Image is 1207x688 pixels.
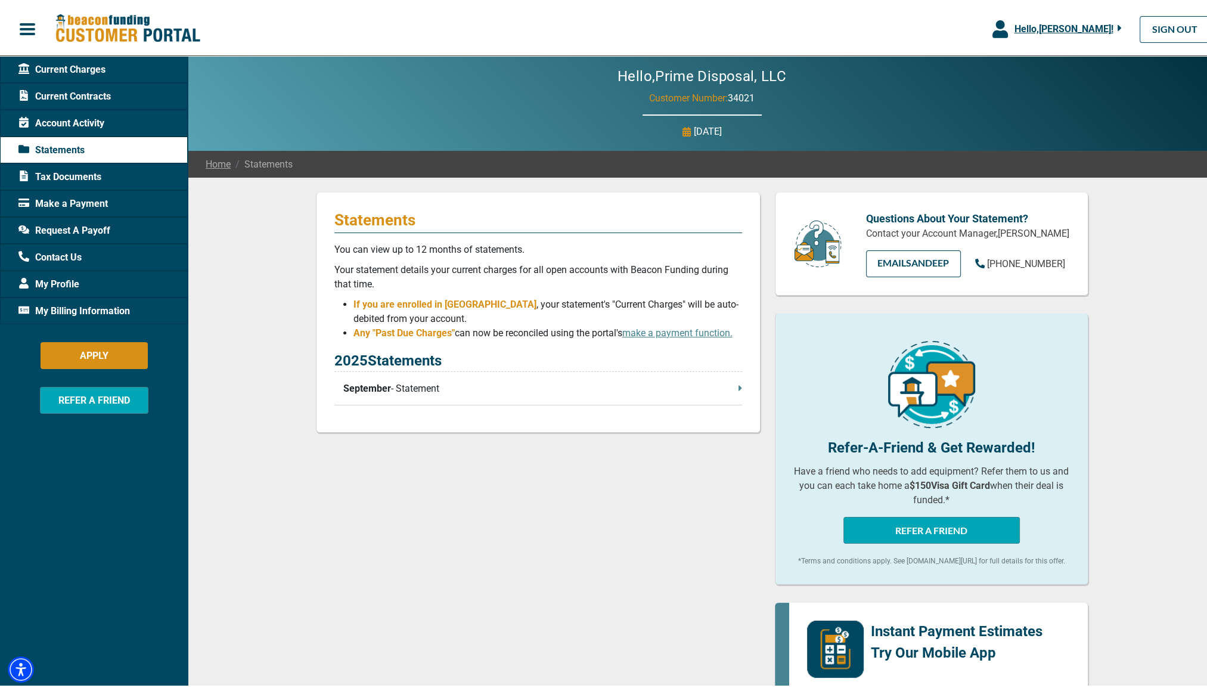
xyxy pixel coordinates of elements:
p: Questions About Your Statement? [866,208,1070,224]
span: Account Activity [18,114,104,128]
span: Customer Number: [649,90,728,101]
p: Instant Payment Estimates [871,618,1042,640]
a: [PHONE_NUMBER] [975,255,1065,269]
span: Statements [231,155,293,169]
p: Refer-A-Friend & Get Rewarded! [793,435,1070,456]
p: Have a friend who needs to add equipment? Refer them to us and you can each take home a when thei... [793,462,1070,505]
p: Your statement details your current charges for all open accounts with Beacon Funding during that... [334,261,742,289]
button: REFER A FRIEND [40,385,148,411]
p: - Statement [343,379,742,393]
span: If you are enrolled in [GEOGRAPHIC_DATA] [353,296,536,308]
span: , your statement's "Current Charges" will be auto-debited from your account. [353,296,739,322]
span: [PHONE_NUMBER] [987,256,1065,267]
button: APPLY [41,340,148,367]
a: EMAILSandeep [866,248,961,275]
h2: Hello, Prime Disposal, LLC [582,66,822,83]
img: mobile-app-logo.png [807,618,864,675]
p: Contact your Account Manager, [PERSON_NAME] [866,224,1070,238]
a: make a payment function. [622,325,733,336]
img: refer-a-friend-icon.png [888,339,975,426]
p: *Terms and conditions apply. See [DOMAIN_NAME][URL] for full details for this offer. [793,553,1070,564]
span: Contact Us [18,248,82,262]
span: Statements [18,141,85,155]
p: Try Our Mobile App [871,640,1042,661]
p: You can view up to 12 months of statements. [334,240,742,255]
span: Tax Documents [18,168,101,182]
p: Statements [334,208,742,227]
div: Accessibility Menu [8,654,34,680]
span: My Billing Information [18,302,130,316]
img: Beacon Funding Customer Portal Logo [55,11,200,42]
span: Request A Payoff [18,221,110,235]
p: 2025 Statements [334,348,742,370]
a: Home [206,155,231,169]
span: Make a Payment [18,194,108,209]
b: $150 Visa Gift Card [910,478,990,489]
span: Current Contracts [18,87,111,101]
span: Hello, [PERSON_NAME] ! [1014,21,1113,32]
span: September [343,379,391,393]
button: REFER A FRIEND [843,515,1020,541]
span: My Profile [18,275,79,289]
span: Any "Past Due Charges" [353,325,455,336]
span: 34021 [728,90,755,101]
span: Current Charges [18,60,106,75]
p: [DATE] [694,122,722,137]
span: can now be reconciled using the portal's [455,325,733,336]
img: customer-service.png [791,217,845,266]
